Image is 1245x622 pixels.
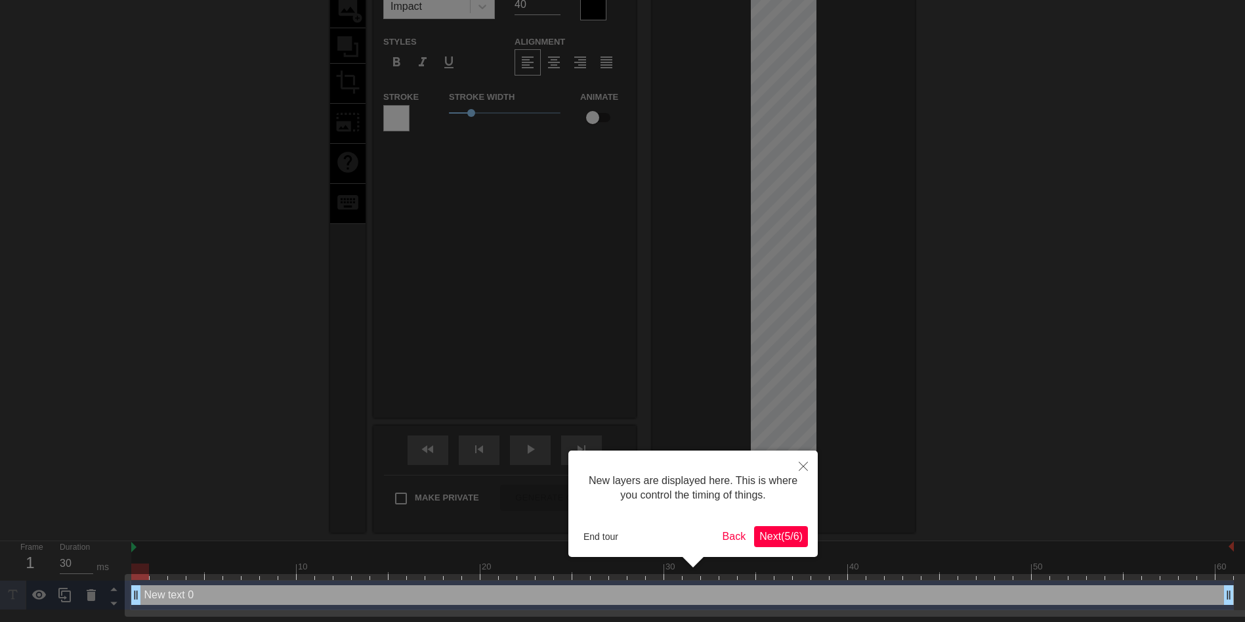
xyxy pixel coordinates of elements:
[578,460,808,516] div: New layers are displayed here. This is where you control the timing of things.
[717,526,751,547] button: Back
[754,526,808,547] button: Next
[578,527,623,546] button: End tour
[759,531,803,542] span: Next ( 5 / 6 )
[789,451,818,481] button: Close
